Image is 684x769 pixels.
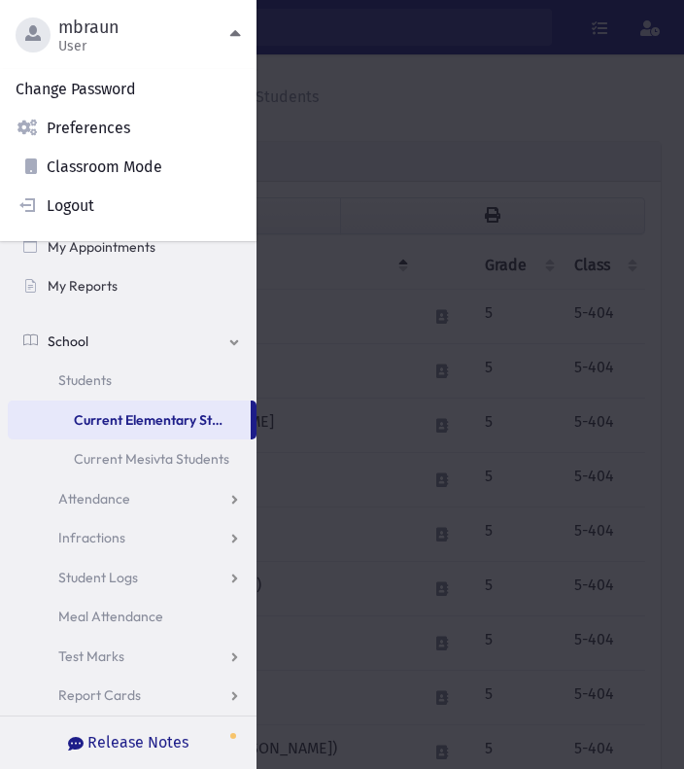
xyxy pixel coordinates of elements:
a: Student Logs [8,558,256,598]
button: Release Notes [8,724,249,761]
span: Meal Attendance [58,608,163,625]
span: User [58,39,229,54]
a: My Appointments [8,227,256,267]
span: Test Marks [58,647,124,665]
span: School [48,332,88,350]
a: Current Mesivta Students [8,439,256,479]
a: Meal Attendance [8,597,256,637]
a: Students [8,361,256,401]
a: Infractions [8,518,256,558]
span: Report Cards [58,686,141,704]
a: Report Cards [8,676,256,716]
a: Attendance [8,479,256,519]
a: Current Elementary Students [8,401,251,440]
a: Classroom Mode [8,148,264,187]
a: School [8,322,256,362]
a: Test Marks [8,637,256,677]
span: Infractions [58,529,125,546]
span: Students [58,371,112,389]
span: mbraun [58,16,229,39]
a: My Reports [8,266,256,306]
span: Student Logs [58,569,138,586]
span: My Appointments [48,238,155,256]
span: My Reports [48,277,118,295]
span: Attendance [58,490,130,507]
